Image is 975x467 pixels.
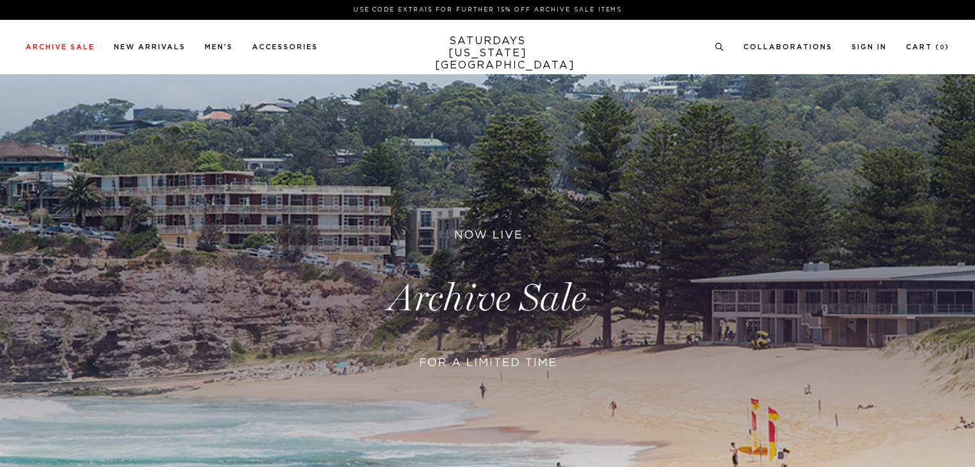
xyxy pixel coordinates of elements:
a: SATURDAYS[US_STATE][GEOGRAPHIC_DATA] [435,35,541,72]
small: 0 [940,45,945,51]
a: Cart (0) [906,44,949,51]
a: Men's [205,44,233,51]
a: Collaborations [743,44,832,51]
a: New Arrivals [114,44,186,51]
p: Use Code EXTRA15 for Further 15% Off Archive Sale Items [31,5,944,15]
a: Accessories [252,44,318,51]
a: Sign In [852,44,887,51]
a: Archive Sale [26,44,95,51]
